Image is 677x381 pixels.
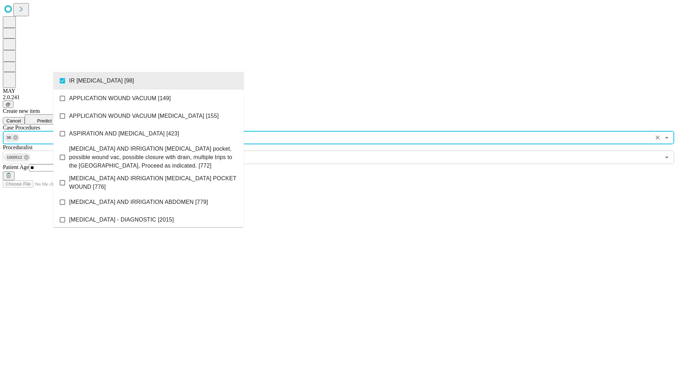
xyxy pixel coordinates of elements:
[662,133,672,143] button: Close
[3,117,25,125] button: Cancel
[25,114,57,125] button: Predict
[653,133,663,143] button: Clear
[3,164,29,170] span: Patient Age
[69,145,238,170] span: [MEDICAL_DATA] AND IRRIGATION [MEDICAL_DATA] pocket, possible wound vac, possible closure with dr...
[3,108,40,114] span: Create new item
[69,94,171,103] span: APPLICATION WOUND VACUUM [149]
[69,112,219,120] span: APPLICATION WOUND VACUUM [MEDICAL_DATA] [155]
[69,129,179,138] span: ASPIRATION AND [MEDICAL_DATA] [423]
[4,133,20,142] div: 98
[3,125,40,131] span: Scheduled Procedure
[4,153,31,162] div: 1000512
[3,88,674,94] div: MAY
[69,198,208,206] span: [MEDICAL_DATA] AND IRRIGATION ABDOMEN [779]
[4,153,25,162] span: 1000512
[3,101,13,108] button: @
[3,144,32,150] span: Proceduralist
[6,118,21,123] span: Cancel
[4,134,14,142] span: 98
[3,94,674,101] div: 2.0.241
[662,152,672,162] button: Open
[69,216,174,224] span: [MEDICAL_DATA] - DIAGNOSTIC [2015]
[69,174,238,191] span: [MEDICAL_DATA] AND IRRIGATION [MEDICAL_DATA] POCKET WOUND [776]
[6,102,11,107] span: @
[69,77,134,85] span: IR [MEDICAL_DATA] [98]
[37,118,51,123] span: Predict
